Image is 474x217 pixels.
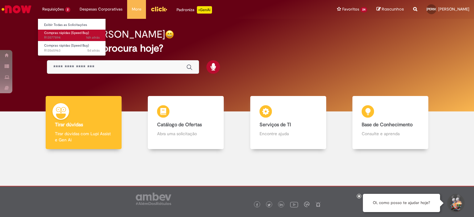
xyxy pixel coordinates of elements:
[47,29,165,40] h2: Bom dia, [PERSON_NAME]
[237,96,339,149] a: Serviços de TI Encontre ajuda
[360,7,367,12] span: 24
[38,30,106,41] a: Aberto R13577894 : Compras rápidas (Speed Buy)
[362,122,413,128] b: Base de Conhecimento
[86,35,100,40] time: 29/09/2025 15:47:34
[55,131,112,143] p: Tirar dúvidas com Lupi Assist e Gen Ai
[80,6,123,12] span: Despesas Corporativas
[304,202,310,207] img: logo_footer_workplace.png
[315,202,321,207] img: logo_footer_naosei.png
[426,7,451,11] span: [PERSON_NAME]
[44,35,100,40] span: R13577894
[55,122,83,128] b: Tirar dúvidas
[1,3,32,15] img: ServiceNow
[260,131,317,137] p: Encontre ajuda
[382,6,404,12] span: Rascunhos
[32,96,135,149] a: Tirar dúvidas Tirar dúvidas com Lupi Assist e Gen Ai
[363,194,440,212] div: Oi, como posso te ajudar hoje?
[256,203,259,207] img: logo_footer_facebook.png
[132,6,141,12] span: More
[87,48,100,53] span: 5d atrás
[177,6,212,14] div: Padroniza
[86,35,100,40] span: 16h atrás
[290,200,298,208] img: logo_footer_youtube.png
[165,30,174,39] img: happy-face.png
[38,22,106,28] a: Exibir Todas as Solicitações
[280,203,283,207] img: logo_footer_linkedin.png
[376,6,404,12] a: Rascunhos
[38,42,106,54] a: Aberto R13565963 : Compras rápidas (Speed Buy)
[136,193,171,205] img: logo_footer_ambev_rotulo_gray.png
[157,122,202,128] b: Catálogo de Ofertas
[38,19,106,56] ul: Requisições
[44,43,89,48] span: Compras rápidas (Speed Buy)
[65,7,70,12] span: 2
[151,4,167,14] img: click_logo_yellow_360x200.png
[42,6,64,12] span: Requisições
[47,43,427,54] h2: O que você procura hoje?
[438,6,469,12] span: [PERSON_NAME]
[87,48,100,53] time: 25/09/2025 11:01:30
[197,6,212,14] p: +GenAi
[44,48,100,53] span: R13565963
[268,203,271,207] img: logo_footer_twitter.png
[260,122,291,128] b: Serviços de TI
[44,31,89,35] span: Compras rápidas (Speed Buy)
[446,194,465,212] button: Iniciar Conversa de Suporte
[339,96,442,149] a: Base de Conhecimento Consulte e aprenda
[362,131,419,137] p: Consulte e aprenda
[342,6,359,12] span: Favoritos
[135,96,237,149] a: Catálogo de Ofertas Abra uma solicitação
[157,131,214,137] p: Abra uma solicitação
